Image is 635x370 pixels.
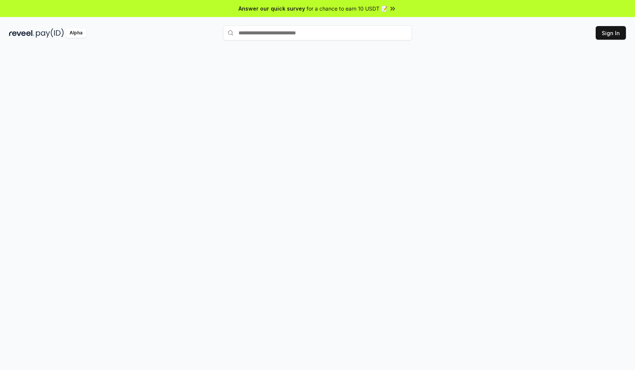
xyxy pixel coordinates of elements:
[239,5,305,12] span: Answer our quick survey
[596,26,626,40] button: Sign In
[307,5,387,12] span: for a chance to earn 10 USDT 📝
[36,28,64,38] img: pay_id
[65,28,87,38] div: Alpha
[9,28,34,38] img: reveel_dark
